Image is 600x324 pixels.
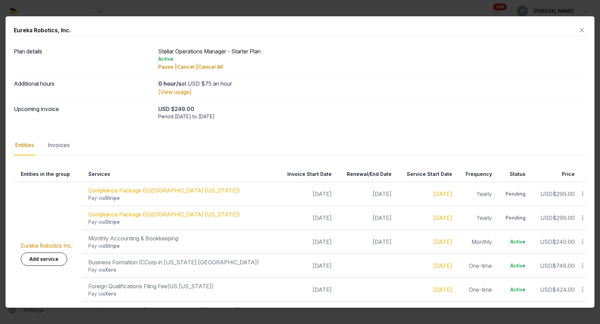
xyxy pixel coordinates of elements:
[158,56,586,62] div: Active
[540,214,553,221] span: USD
[276,254,336,278] td: [DATE]
[88,258,272,266] div: Business Formation (CCorp in [US_STATE] [GEOGRAPHIC_DATA])
[456,206,496,230] td: Yearly
[158,47,586,71] div: Stellar Operations Manager - Starter Plan
[88,211,240,218] a: Compliance Package ([GEOGRAPHIC_DATA] [US_STATE])
[433,214,452,221] a: [DATE]
[88,195,272,202] div: Pay via
[276,167,336,182] th: Invoice Start Date
[503,238,526,245] div: Active
[336,206,396,230] td: [DATE]
[46,135,71,155] div: Invoices
[105,243,120,249] span: Stripe
[433,190,452,197] a: [DATE]
[503,214,526,221] div: Pending
[530,167,579,182] th: Price
[540,286,552,293] span: USD
[158,80,181,87] strong: 0 hour/s
[14,135,35,155] div: Entities
[336,230,396,254] td: [DATE]
[14,26,71,34] div: Eureka Robotics, Inc.
[88,187,240,194] a: Compliance Package ([GEOGRAPHIC_DATA] [US_STATE])
[540,262,552,269] span: USD
[21,242,73,249] a: Eureka Robotics Inc.
[456,254,496,278] td: One-time
[88,219,272,225] div: Pay via
[88,266,272,273] div: Pay via
[14,47,153,71] dt: Plan details
[88,242,272,249] div: Pay via
[88,306,272,314] div: Compliance Package ([GEOGRAPHIC_DATA] [US_STATE])
[552,262,575,269] span: $749.00
[88,234,272,242] div: Monthly Accounting & Bookkeeping
[21,253,67,266] a: Add service
[433,238,452,245] a: [DATE]
[433,262,452,269] a: [DATE]
[276,206,336,230] td: [DATE]
[456,230,496,254] td: Monthly
[158,105,586,113] div: USD $249.00
[88,290,272,297] div: Pay via
[105,219,120,225] span: Stripe
[553,214,575,221] span: $299.00
[552,238,575,245] span: $240.00
[503,190,526,197] div: Pending
[456,182,496,206] td: Yearly
[456,167,496,182] th: Frequency
[88,282,272,290] div: Foreign Qualifications Filing Fee
[276,182,336,206] td: [DATE]
[336,182,396,206] td: [DATE]
[158,88,191,95] a: [View usage]
[105,291,116,297] span: Xero
[553,190,575,197] span: $299.00
[177,64,198,70] span: Cancel |
[105,195,120,201] span: Stripe
[167,283,214,290] span: (US [US_STATE])
[158,64,177,70] span: Pause |
[496,167,530,182] th: Status
[336,167,396,182] th: Renewal/End Date
[198,64,223,70] span: Cancel All
[540,190,553,197] span: USD
[158,113,586,120] div: Period [DATE] to [DATE]
[503,262,526,269] div: Active
[158,79,586,88] div: at USD $75 an hour
[433,286,452,293] a: [DATE]
[503,286,526,293] div: Active
[14,105,153,120] dt: Upcoming invoice
[14,79,153,96] dt: Additional hours
[276,278,336,301] td: [DATE]
[105,267,116,273] span: Xero
[14,135,586,155] nav: Tabs
[14,167,81,182] th: Entities in the group
[456,278,496,301] td: One-time
[552,286,575,293] span: $424.00
[276,230,336,254] td: [DATE]
[540,238,552,245] span: USD
[396,167,456,182] th: Service Start Date
[81,167,276,182] th: Services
